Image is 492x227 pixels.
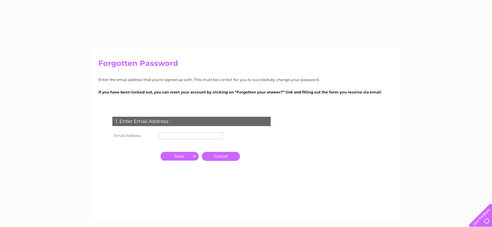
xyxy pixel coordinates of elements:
p: If you have been locked out, you can reset your account by clicking on “Forgotten your answer?” l... [98,89,394,95]
th: Email Address [111,131,157,141]
h2: Forgotten Password [98,59,394,71]
div: 1. Enter Email Address [112,117,271,126]
a: Cancel [202,152,240,161]
p: Enter the email address that you're signed up with. This must be correct for you to successfully ... [98,77,394,83]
